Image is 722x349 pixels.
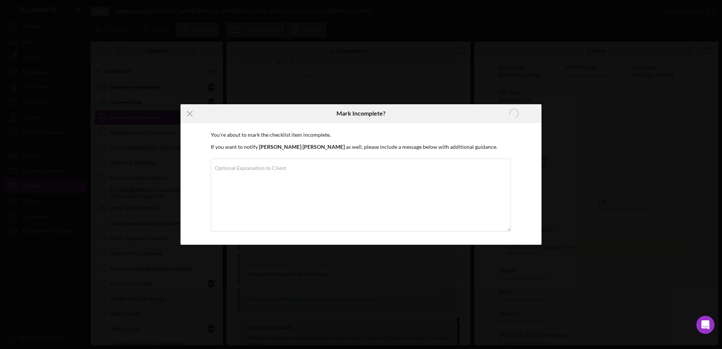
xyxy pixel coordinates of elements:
[215,165,286,171] label: Optional Explanation to Client
[259,144,345,150] b: [PERSON_NAME] [PERSON_NAME]
[211,131,511,139] p: You're about to mark the checklist item incomplete.
[696,316,714,334] div: Open Intercom Messenger
[486,106,541,121] button: Marking Incomplete
[211,143,511,151] p: If you want to notify as well, please include a message below with additional guidance.
[336,110,386,117] h6: Mark Incomplete?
